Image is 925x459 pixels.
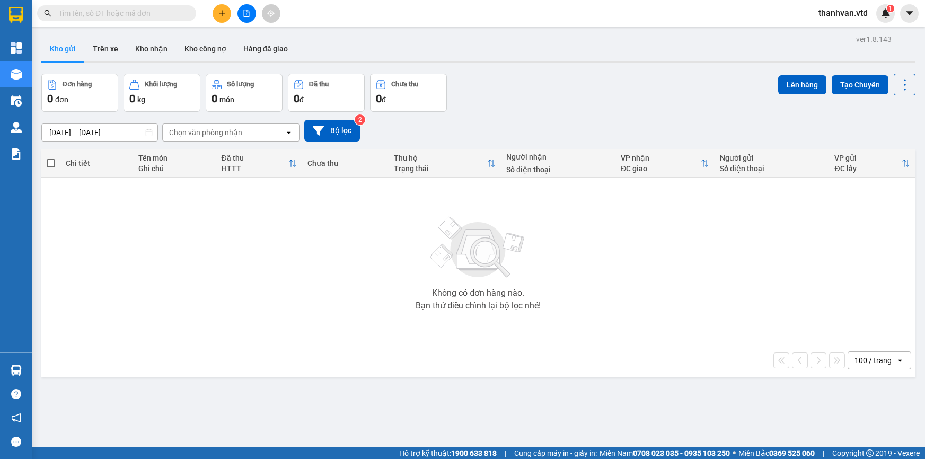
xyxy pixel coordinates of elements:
[810,6,876,20] span: thanhvan.vtd
[778,75,826,94] button: Lên hàng
[888,5,892,12] span: 1
[615,149,715,178] th: Toggle SortBy
[127,36,176,61] button: Kho nhận
[9,7,23,23] img: logo-vxr
[138,154,210,162] div: Tên món
[11,437,21,447] span: message
[370,74,447,112] button: Chưa thu0đ
[416,302,541,310] div: Bạn thử điều chỉnh lại bộ lọc nhé!
[382,95,386,104] span: đ
[720,164,824,173] div: Số điện thoại
[896,356,904,365] svg: open
[129,92,135,105] span: 0
[394,154,487,162] div: Thu hộ
[137,95,145,104] span: kg
[394,164,487,173] div: Trạng thái
[237,4,256,23] button: file-add
[832,75,888,94] button: Tạo Chuyến
[55,95,68,104] span: đơn
[262,4,280,23] button: aim
[856,33,892,45] div: ver 1.8.143
[621,154,701,162] div: VP nhận
[41,74,118,112] button: Đơn hàng0đơn
[44,10,51,17] span: search
[391,81,418,88] div: Chưa thu
[399,447,497,459] span: Hỗ trợ kỹ thuật:
[854,355,892,366] div: 100 / trang
[720,154,824,162] div: Người gửi
[769,449,815,457] strong: 0369 525 060
[11,42,22,54] img: dashboard-icon
[11,148,22,160] img: solution-icon
[124,74,200,112] button: Khối lượng0kg
[376,92,382,105] span: 0
[633,449,730,457] strong: 0708 023 035 - 0935 103 250
[47,92,53,105] span: 0
[881,8,891,18] img: icon-new-feature
[11,122,22,133] img: warehouse-icon
[235,36,296,61] button: Hàng đã giao
[294,92,299,105] span: 0
[887,5,894,12] sup: 1
[84,36,127,61] button: Trên xe
[900,4,919,23] button: caret-down
[505,447,506,459] span: |
[829,149,915,178] th: Toggle SortBy
[834,154,901,162] div: VP gửi
[506,165,610,174] div: Số điện thoại
[222,154,289,162] div: Đã thu
[218,10,226,17] span: plus
[834,164,901,173] div: ĐC lấy
[206,74,283,112] button: Số lượng0món
[212,92,217,105] span: 0
[11,365,22,376] img: warehouse-icon
[621,164,701,173] div: ĐC giao
[58,7,183,19] input: Tìm tên, số ĐT hoặc mã đơn
[11,389,21,399] span: question-circle
[823,447,824,459] span: |
[42,124,157,141] input: Select a date range.
[138,164,210,173] div: Ghi chú
[389,149,501,178] th: Toggle SortBy
[66,159,128,167] div: Chi tiết
[176,36,235,61] button: Kho công nợ
[267,10,275,17] span: aim
[304,120,360,142] button: Bộ lọc
[307,159,383,167] div: Chưa thu
[866,449,874,457] span: copyright
[285,128,293,137] svg: open
[309,81,329,88] div: Đã thu
[41,36,84,61] button: Kho gửi
[11,69,22,80] img: warehouse-icon
[145,81,177,88] div: Khối lượng
[738,447,815,459] span: Miền Bắc
[216,149,303,178] th: Toggle SortBy
[213,4,231,23] button: plus
[222,164,289,173] div: HTTT
[425,210,531,285] img: svg+xml;base64,PHN2ZyBjbGFzcz0ibGlzdC1wbHVnX19zdmciIHhtbG5zPSJodHRwOi8vd3d3LnczLm9yZy8yMDAwL3N2Zy...
[288,74,365,112] button: Đã thu0đ
[905,8,914,18] span: caret-down
[63,81,92,88] div: Đơn hàng
[600,447,730,459] span: Miền Nam
[506,153,610,161] div: Người nhận
[432,289,524,297] div: Không có đơn hàng nào.
[451,449,497,457] strong: 1900 633 818
[219,95,234,104] span: món
[227,81,254,88] div: Số lượng
[355,114,365,125] sup: 2
[733,451,736,455] span: ⚪️
[169,127,242,138] div: Chọn văn phòng nhận
[243,10,250,17] span: file-add
[11,95,22,107] img: warehouse-icon
[299,95,304,104] span: đ
[11,413,21,423] span: notification
[514,447,597,459] span: Cung cấp máy in - giấy in:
